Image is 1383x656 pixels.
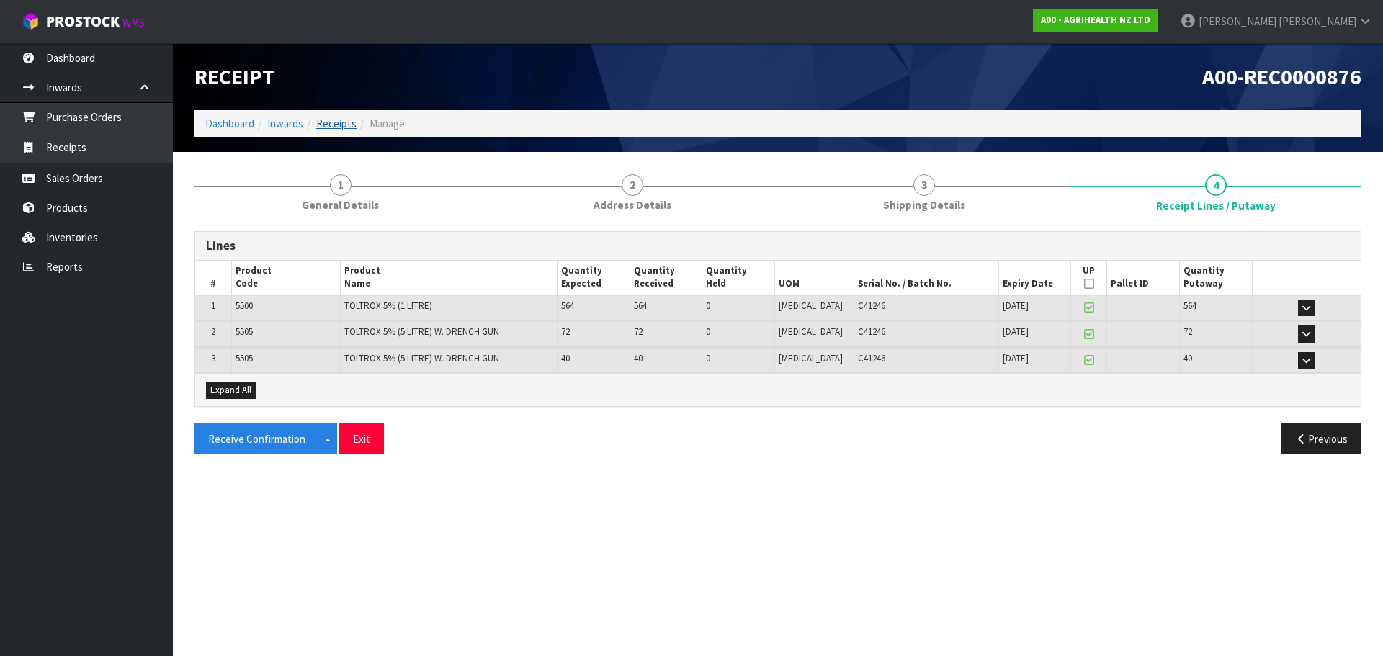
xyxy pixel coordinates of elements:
[561,300,574,312] span: 564
[1107,261,1180,295] th: Pallet ID
[206,239,1350,253] h3: Lines
[205,117,254,130] a: Dashboard
[1183,325,1192,338] span: 72
[211,325,215,338] span: 2
[267,117,303,130] a: Inwards
[236,300,253,312] span: 5500
[344,325,499,338] span: TOLTROX 5% (5 LITRE) W. DRENCH GUN
[1156,198,1276,213] span: Receipt Lines / Putaway
[122,16,145,30] small: WMS
[634,300,647,312] span: 564
[195,261,231,295] th: #
[706,352,710,364] span: 0
[211,352,215,364] span: 3
[211,300,215,312] span: 1
[1199,14,1276,28] span: [PERSON_NAME]
[316,117,357,130] a: Receipts
[1041,14,1150,26] strong: A00 - AGRIHEALTH NZ LTD
[1183,300,1196,312] span: 564
[194,220,1361,465] span: Receipt Lines / Putaway
[858,300,885,312] span: C41246
[883,197,965,212] span: Shipping Details
[1003,300,1029,312] span: [DATE]
[630,261,702,295] th: Quantity Received
[858,325,885,338] span: C41246
[706,300,710,312] span: 0
[561,325,570,338] span: 72
[858,352,885,364] span: C41246
[558,261,630,295] th: Quantity Expected
[370,117,405,130] span: Manage
[1003,325,1029,338] span: [DATE]
[561,352,570,364] span: 40
[1205,174,1227,196] span: 4
[1183,352,1192,364] span: 40
[594,197,671,212] span: Address Details
[779,300,843,312] span: [MEDICAL_DATA]
[779,352,843,364] span: [MEDICAL_DATA]
[1003,352,1029,364] span: [DATE]
[339,423,384,454] button: Exit
[340,261,558,295] th: Product Name
[210,384,251,396] span: Expand All
[194,423,319,454] button: Receive Confirmation
[330,174,352,196] span: 1
[1180,261,1253,295] th: Quantity Putaway
[634,325,643,338] span: 72
[344,352,499,364] span: TOLTROX 5% (5 LITRE) W. DRENCH GUN
[1279,14,1356,28] span: [PERSON_NAME]
[774,261,854,295] th: UOM
[706,325,710,338] span: 0
[998,261,1071,295] th: Expiry Date
[1202,63,1361,90] span: A00-REC0000876
[779,325,843,338] span: [MEDICAL_DATA]
[46,12,120,31] span: ProStock
[236,352,253,364] span: 5505
[634,352,643,364] span: 40
[302,197,379,212] span: General Details
[231,261,340,295] th: Product Code
[194,63,274,90] span: Receipt
[206,382,256,399] button: Expand All
[22,12,40,30] img: cube-alt.png
[913,174,935,196] span: 3
[622,174,643,196] span: 2
[854,261,998,295] th: Serial No. / Batch No.
[236,325,253,338] span: 5505
[344,300,432,312] span: TOLTROX 5% (1 LITRE)
[1281,423,1361,454] button: Previous
[1071,261,1107,295] th: UP
[702,261,775,295] th: Quantity Held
